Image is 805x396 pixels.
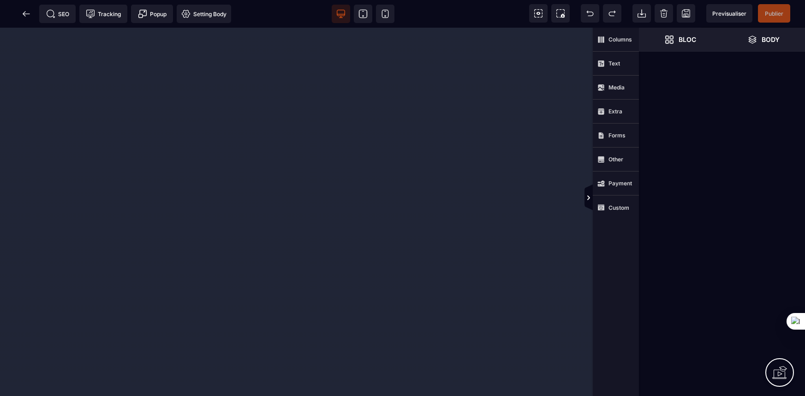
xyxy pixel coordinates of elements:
[608,156,623,163] strong: Other
[138,9,167,18] span: Popup
[608,132,626,139] strong: Forms
[608,108,622,115] strong: Extra
[608,36,632,43] strong: Columns
[706,4,752,23] span: Preview
[712,10,746,17] span: Previsualiser
[679,36,696,43] strong: Bloc
[181,9,227,18] span: Setting Body
[608,180,632,187] strong: Payment
[86,9,121,18] span: Tracking
[551,4,570,23] span: Screenshot
[608,60,620,67] strong: Text
[608,84,625,91] strong: Media
[762,36,780,43] strong: Body
[46,9,69,18] span: SEO
[722,28,805,52] span: Open Layer Manager
[529,4,548,23] span: View components
[765,10,783,17] span: Publier
[639,28,722,52] span: Open Blocks
[608,204,629,211] strong: Custom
